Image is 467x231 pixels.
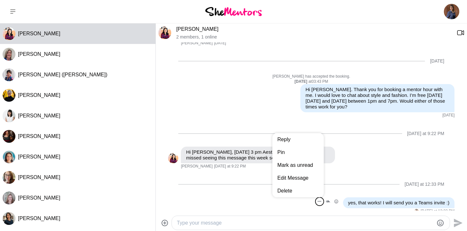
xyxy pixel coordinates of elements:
[205,7,262,16] img: She Mentors Logo
[18,175,60,180] span: [PERSON_NAME]
[272,146,324,159] button: Pin
[3,109,15,122] img: H
[168,153,178,163] div: Diana Philip
[305,87,449,110] p: Hi [PERSON_NAME]. Thank you for booking a mentor hour with me. I would love to chat about style a...
[444,4,459,19] img: Cintia Hernandez
[214,41,226,46] time: 2025-09-15T12:50:40.749Z
[181,41,213,46] span: [PERSON_NAME]
[18,113,60,118] span: [PERSON_NAME]
[177,219,434,227] textarea: Type your message
[3,150,15,163] div: Lily Rudolph
[176,34,452,40] p: 2 members , 1 online
[436,219,444,227] button: Emoji picker
[158,26,171,39] img: D
[168,74,454,79] p: [PERSON_NAME] has accepted the booking.
[18,92,60,98] span: [PERSON_NAME]
[3,27,15,40] div: Diana Philip
[407,131,445,136] div: [DATE] at 9:22 PM
[272,172,324,184] button: Edit Message
[18,133,60,139] span: [PERSON_NAME]
[3,89,15,102] img: T
[3,48,15,61] div: Kate Smyth
[18,51,60,57] span: [PERSON_NAME]
[414,209,419,214] div: Diana Philip
[272,133,324,146] button: Reply
[315,197,324,206] button: Open Message Actions Menu
[3,130,15,143] div: Melissa Rodda
[3,192,15,204] img: A
[420,209,454,214] time: 2025-09-20T02:33:12.575Z
[18,72,107,77] span: [PERSON_NAME] ([PERSON_NAME])
[442,113,454,118] time: 2025-09-16T05:49:00.976Z
[18,31,60,36] span: [PERSON_NAME]
[450,216,464,230] button: Send
[348,200,450,206] p: yes, that works! I will send you a Teams invite :)
[168,153,178,163] img: D
[3,27,15,40] img: D
[405,182,444,187] div: [DATE] at 12:33 PM
[18,154,60,159] span: [PERSON_NAME]
[3,89,15,102] div: Tam Jones
[430,58,444,64] div: [DATE]
[3,68,15,81] div: Jean Jing Yin Sum (Jean)
[3,150,15,163] img: L
[3,171,15,184] div: Courtney McCloud
[3,48,15,61] img: K
[3,212,15,225] img: M
[168,79,454,84] div: at 03:43 PM
[3,130,15,143] img: M
[414,209,419,214] img: D
[214,164,246,169] time: 2025-09-18T11:22:53.715Z
[272,133,324,197] div: Message Options
[272,184,324,197] button: Delete
[332,197,340,206] button: Open Reaction Selector
[186,149,330,161] p: Hi [PERSON_NAME], [DATE] 3 pm Aest, is that a good time? (i missed seeing this message this week ...
[18,195,60,201] span: [PERSON_NAME]
[3,171,15,184] img: C
[324,197,332,206] button: Open Thread
[3,109,15,122] div: Hayley Robertson
[181,164,213,169] span: [PERSON_NAME]
[3,192,15,204] div: Anne-Marije Bussink
[3,212,15,225] div: Michelle Nguyen
[295,79,308,84] strong: [DATE]
[176,26,219,32] a: [PERSON_NAME]
[158,26,171,39] div: Diana Philip
[272,159,324,172] button: Mark as unread
[18,216,60,221] span: [PERSON_NAME]
[3,68,15,81] img: J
